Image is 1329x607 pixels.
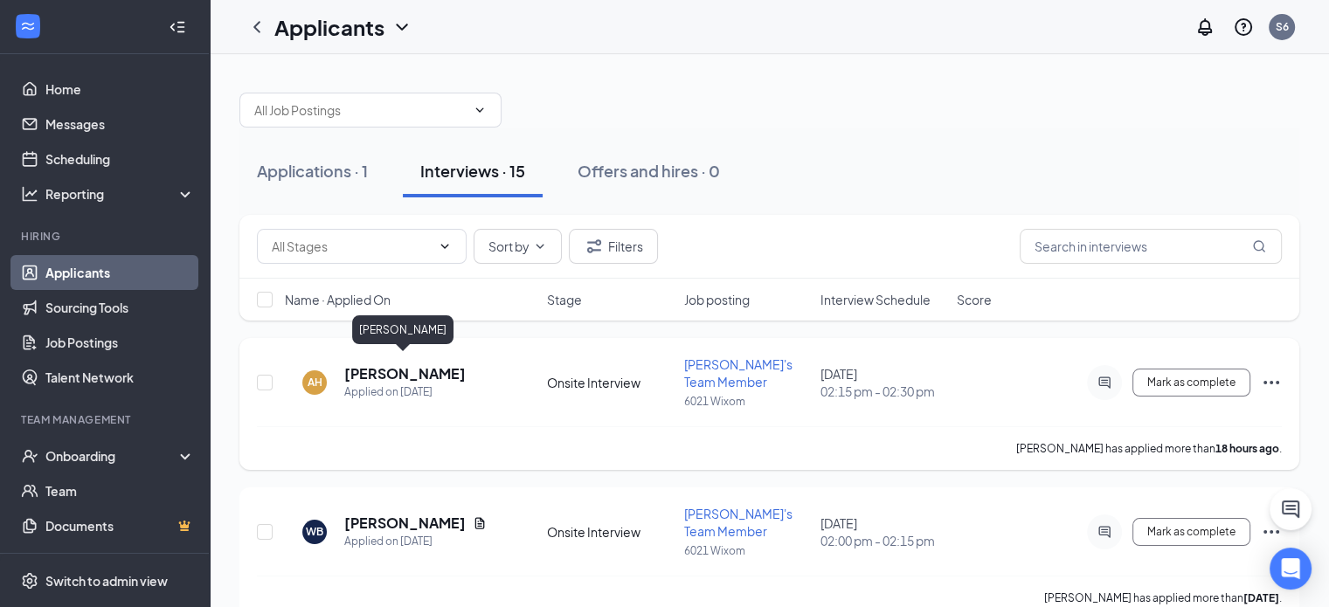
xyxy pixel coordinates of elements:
a: SurveysCrown [45,543,195,578]
span: Stage [547,291,582,308]
button: ChatActive [1270,488,1312,530]
div: Hiring [21,229,191,244]
b: [DATE] [1243,591,1279,604]
a: Team [45,473,195,508]
div: Interviews · 15 [420,160,525,182]
span: [PERSON_NAME]'s Team Member [684,356,793,390]
button: Filter Filters [569,229,658,264]
span: Score [957,291,992,308]
span: Name · Applied On [285,291,391,308]
a: Home [45,72,195,107]
input: All Job Postings [254,100,466,120]
span: Job posting [684,291,750,308]
h5: [PERSON_NAME] [344,514,466,533]
a: Scheduling [45,141,195,176]
svg: WorkstreamLogo [19,17,37,35]
h1: Applicants [274,12,384,42]
div: Offers and hires · 0 [578,160,720,182]
div: Reporting [45,185,196,203]
a: Job Postings [45,325,195,360]
a: Messages [45,107,195,141]
div: Open Intercom Messenger [1270,548,1312,590]
div: [DATE] [820,365,946,400]
svg: Ellipses [1261,521,1282,542]
svg: MagnifyingGlass [1252,239,1266,253]
svg: QuestionInfo [1233,17,1254,38]
svg: Ellipses [1261,372,1282,393]
span: 02:15 pm - 02:30 pm [820,383,946,400]
svg: ChevronDown [533,239,547,253]
p: [PERSON_NAME] has applied more than . [1016,441,1282,456]
div: [DATE] [820,514,946,549]
span: [PERSON_NAME]'s Team Member [684,506,793,539]
svg: Notifications [1194,17,1215,38]
span: Mark as complete [1147,526,1236,538]
a: DocumentsCrown [45,508,195,543]
div: Switch to admin view [45,572,168,590]
svg: ActiveChat [1094,525,1115,539]
a: Applicants [45,255,195,290]
svg: ChevronDown [391,17,412,38]
svg: ActiveChat [1094,376,1115,390]
button: Mark as complete [1132,518,1250,546]
div: WB [306,524,323,539]
h5: [PERSON_NAME] [344,364,466,383]
div: [PERSON_NAME] [352,315,453,344]
svg: ChevronLeft [246,17,267,38]
div: Applied on [DATE] [344,533,487,550]
svg: Document [473,516,487,530]
div: Applications · 1 [257,160,368,182]
svg: Collapse [169,18,186,36]
svg: Settings [21,572,38,590]
p: 6021 Wixom [684,394,810,409]
div: S6 [1276,19,1289,34]
p: [PERSON_NAME] has applied more than . [1044,590,1282,605]
p: 6021 Wixom [684,543,810,558]
span: Mark as complete [1147,376,1236,389]
input: All Stages [272,237,431,256]
div: Applied on [DATE] [344,383,466,401]
span: Sort by [488,240,530,252]
div: Onsite Interview [547,523,673,541]
svg: Filter [584,236,605,257]
button: Mark as complete [1132,369,1250,397]
div: Onsite Interview [547,374,673,391]
a: Sourcing Tools [45,290,195,325]
input: Search in interviews [1020,229,1282,264]
button: Sort byChevronDown [474,229,562,264]
svg: ChatActive [1280,499,1301,520]
svg: ChevronDown [473,103,487,117]
a: Talent Network [45,360,195,395]
span: Interview Schedule [820,291,931,308]
div: Onboarding [45,447,180,465]
span: 02:00 pm - 02:15 pm [820,532,946,549]
svg: Analysis [21,185,38,203]
div: Team Management [21,412,191,427]
svg: UserCheck [21,447,38,465]
b: 18 hours ago [1215,442,1279,455]
svg: ChevronDown [438,239,452,253]
div: AH [308,375,322,390]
